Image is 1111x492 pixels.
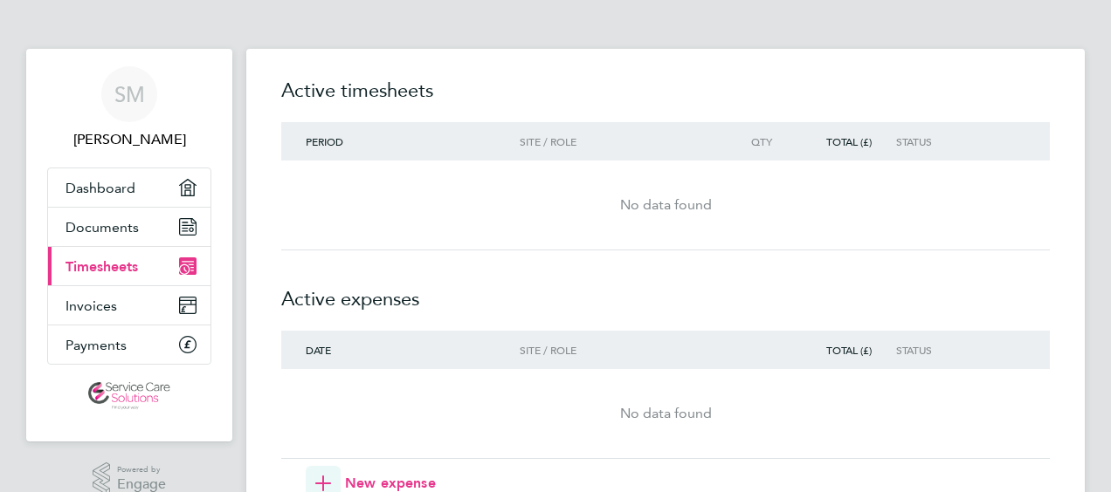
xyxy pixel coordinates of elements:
[47,382,211,410] a: Go to home page
[48,325,210,364] a: Payments
[66,180,135,196] span: Dashboard
[306,134,343,148] span: Period
[281,403,1050,424] div: No data found
[48,208,210,246] a: Documents
[66,258,138,275] span: Timesheets
[114,83,145,106] span: SM
[797,344,896,356] div: Total (£)
[520,135,720,147] div: Site / Role
[281,77,1050,122] h2: Active timesheets
[66,219,139,236] span: Documents
[896,135,1004,147] div: Status
[47,66,211,150] a: SM[PERSON_NAME]
[26,49,232,441] nav: Main navigation
[281,250,1050,331] h2: Active expenses
[520,344,720,356] div: Site / Role
[117,477,166,492] span: Engage
[281,344,520,356] div: Date
[797,135,896,147] div: Total (£)
[720,135,797,147] div: Qty
[88,382,170,410] img: servicecare-logo-retina.png
[48,247,210,285] a: Timesheets
[896,344,1004,356] div: Status
[48,286,210,325] a: Invoices
[48,168,210,207] a: Dashboard
[66,337,127,353] span: Payments
[281,195,1050,215] div: No data found
[117,462,166,477] span: Powered by
[47,129,211,150] span: Sonja Marzouki
[66,297,117,314] span: Invoices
